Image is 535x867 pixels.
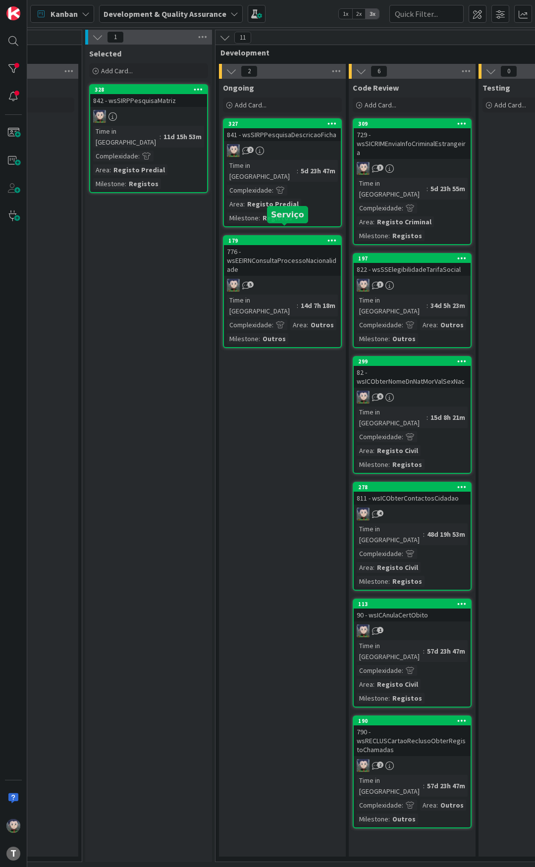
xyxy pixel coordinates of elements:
[224,128,341,141] div: 841 - wsSIRPPesquisaDescricaoFicha
[357,295,427,316] div: Time in [GEOGRAPHIC_DATA]
[227,185,272,196] div: Complexidade
[352,9,366,19] span: 2x
[423,780,425,791] span: :
[357,459,388,470] div: Milestone
[353,118,472,245] a: 309729 - wsSICRIMEnviaInfoCriminalEstrangeiraLSTime in [GEOGRAPHIC_DATA]:5d 23h 55mComplexidade:A...
[101,66,133,75] span: Add Card...
[241,65,258,77] span: 2
[90,110,207,123] div: LS
[138,151,140,161] span: :
[374,216,434,227] div: Registo Criminal
[297,300,298,311] span: :
[357,445,373,456] div: Area
[358,358,471,365] div: 299
[353,253,472,348] a: 197822 - wsSSElegibilidadeTarifaSocialLSTime in [GEOGRAPHIC_DATA]:34d 5h 23mComplexidade:Area:Out...
[290,319,307,330] div: Area
[223,118,342,227] a: 327841 - wsSIRPPesquisaDescricaoFichaLSTime in [GEOGRAPHIC_DATA]:5d 23h 47mComplexidade:Area:Regi...
[125,178,126,189] span: :
[357,562,373,573] div: Area
[358,120,471,127] div: 309
[357,679,373,690] div: Area
[353,599,472,708] a: 11390 - wsICAnulaCertObitoLSTime in [GEOGRAPHIC_DATA]:57d 23h 47mComplexidade:Area:Registo CivilM...
[109,164,111,175] span: :
[339,9,352,19] span: 1x
[6,819,20,833] img: LS
[436,800,438,811] span: :
[259,212,260,223] span: :
[93,164,109,175] div: Area
[389,5,464,23] input: Quick Filter...
[354,600,471,621] div: 11390 - wsICAnulaCertObito
[354,263,471,276] div: 822 - wsSSElegibilidadeTarifaSocial
[228,237,341,244] div: 179
[224,279,341,292] div: LS
[482,83,510,93] span: Testing
[224,119,341,128] div: 327
[438,319,466,330] div: Outros
[425,646,468,657] div: 57d 23h 47m
[107,31,124,43] span: 1
[354,483,471,505] div: 278811 - wsICObterContactosCidadao
[224,119,341,141] div: 327841 - wsSIRPPesquisaDescricaoFicha
[390,814,418,824] div: Outros
[297,165,298,176] span: :
[354,254,471,276] div: 197822 - wsSSElegibilidadeTarifaSocial
[90,94,207,107] div: 842 - wsSIRPPesquisaMatriz
[357,279,370,292] img: LS
[357,431,402,442] div: Complexidade
[373,562,374,573] span: :
[308,319,336,330] div: Outros
[357,162,370,175] img: LS
[227,212,259,223] div: Milestone
[224,236,341,245] div: 179
[357,548,402,559] div: Complexidade
[354,357,471,366] div: 299
[354,254,471,263] div: 197
[307,319,308,330] span: :
[126,178,161,189] div: Registos
[354,128,471,159] div: 729 - wsSICRIMEnviaInfoCriminalEstrangeira
[420,800,436,811] div: Area
[95,86,207,93] div: 328
[245,199,301,209] div: Registo Predial
[402,665,403,676] span: :
[271,210,304,219] h5: Serviço
[358,484,471,491] div: 278
[227,333,259,344] div: Milestone
[373,445,374,456] span: :
[390,459,425,470] div: Registos
[357,203,402,213] div: Complexidade
[272,185,273,196] span: :
[354,725,471,756] div: 790 - wsRECLUSCartaoReclusoObterRegistoChamadas
[227,199,243,209] div: Area
[111,164,167,175] div: Registo Predial
[354,391,471,404] div: LS
[243,199,245,209] span: :
[357,523,423,545] div: Time in [GEOGRAPHIC_DATA]
[354,279,471,292] div: LS
[259,333,260,344] span: :
[223,83,254,93] span: Ongoing
[390,230,425,241] div: Registos
[388,576,390,587] span: :
[357,640,423,662] div: Time in [GEOGRAPHIC_DATA]
[373,679,374,690] span: :
[357,508,370,520] img: LS
[365,101,396,109] span: Add Card...
[388,693,390,704] span: :
[353,482,472,591] a: 278811 - wsICObterContactosCidadaoLSTime in [GEOGRAPHIC_DATA]:48d 19h 53mComplexidade:Area:Regist...
[371,65,387,77] span: 6
[354,119,471,159] div: 309729 - wsSICRIMEnviaInfoCriminalEstrangeira
[428,412,468,423] div: 15d 8h 21m
[260,333,288,344] div: Outros
[377,510,383,516] span: 4
[420,319,436,330] div: Area
[428,300,468,311] div: 34d 5h 23m
[234,32,251,44] span: 11
[374,679,421,690] div: Registo Civil
[354,508,471,520] div: LS
[354,119,471,128] div: 309
[357,391,370,404] img: LS
[357,665,402,676] div: Complexidade
[354,716,471,725] div: 190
